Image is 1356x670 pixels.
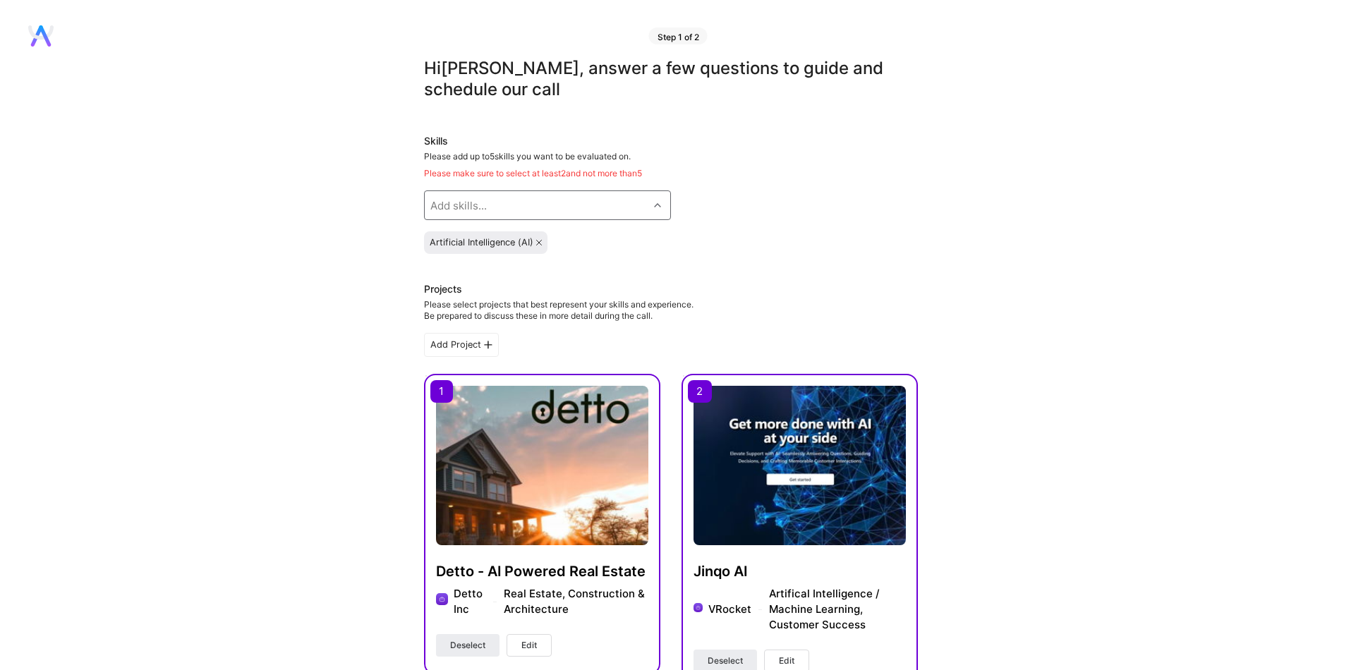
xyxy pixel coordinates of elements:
[694,386,906,545] img: Jinqo AI
[507,634,552,657] button: Edit
[430,237,533,248] div: Artificial Intelligence (AI)
[708,654,743,667] span: Deselect
[694,562,906,580] h4: Jinqo AI
[649,28,708,44] div: Step 1 of 2
[424,134,918,148] div: Skills
[521,639,537,652] span: Edit
[436,634,500,657] button: Deselect
[708,586,906,633] div: VRocket Artifical Intelligence / Machine Learning, Customer Success
[493,602,497,602] img: divider
[424,333,499,357] div: Add Project
[450,639,485,652] span: Deselect
[424,168,918,179] div: Please make sure to select at least 2 and not more than 5
[424,282,462,296] div: Projects
[424,58,918,100] div: Hi [PERSON_NAME] , answer a few questions to guide and schedule our call
[430,198,487,213] div: Add skills...
[424,299,694,322] div: Please select projects that best represent your skills and experience. Be prepared to discuss the...
[436,562,648,580] h4: Detto - AI Powered Real Estate
[484,341,492,349] i: icon PlusBlackFlat
[454,586,648,617] div: Detto Inc Real Estate, Construction & Architecture
[436,593,448,605] img: Company logo
[536,240,542,245] i: icon Close
[654,202,661,209] i: icon Chevron
[424,151,918,179] div: Please add up to 5 skills you want to be evaluated on.
[436,386,648,545] img: Detto - AI Powered Real Estate
[779,654,794,667] span: Edit
[694,603,703,612] img: Company logo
